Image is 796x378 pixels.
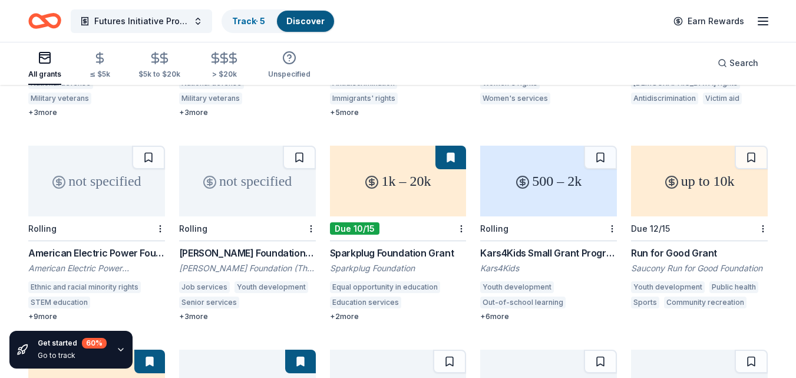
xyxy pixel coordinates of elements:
div: Victim aid [703,93,742,104]
span: Search [729,56,758,70]
div: Military veterans [179,93,242,104]
a: not specifiedRollingAmerican Electric Power Foundation GrantsAmerican Electric Power FoundationEt... [28,146,165,321]
div: Go to track [38,351,107,360]
button: Unspecified [268,46,311,85]
div: Human rights [406,297,457,308]
div: Youth development [631,281,705,293]
div: + 3 more [28,108,165,117]
div: 60 % [82,338,107,349]
div: not specified [28,146,165,216]
div: Unspecified [268,70,311,79]
a: 500 – 2kRollingKars4Kids Small Grant ProgramKars4KidsYouth developmentOut-of-school learning+6more [480,146,617,321]
div: Run for Good Grant [631,246,768,260]
div: + 6 more [480,312,617,321]
div: Youth development [234,281,308,293]
button: > $20k [209,47,240,85]
div: Women's services [480,93,550,104]
div: Saucony Run for Good Foundation [631,262,768,274]
button: All grants [28,46,61,85]
a: up to 10kDue 12/15Run for Good GrantSaucony Run for Good FoundationYouth developmentPublic health... [631,146,768,312]
div: 500 – 2k [480,146,617,216]
div: Sparkplug Foundation [330,262,467,274]
div: Community recreation [664,297,747,308]
div: Ethnic and racial minority rights [28,281,141,293]
div: Antidiscrimination [631,93,698,104]
div: Youth development [480,281,554,293]
div: Rolling [480,223,508,234]
a: 1k – 20kDue 10/15Sparkplug Foundation GrantSparkplug FoundationEqual opportunity in educationEduc... [330,146,467,321]
div: + 9 more [28,312,165,321]
button: Futures Initiative Program [71,9,212,33]
button: Track· 5Discover [222,9,335,33]
div: American Electric Power Foundation Grants [28,246,165,260]
div: Get started [38,338,107,349]
div: ≤ $5k [90,70,110,79]
div: Rolling [179,223,207,234]
div: + 2 more [330,312,467,321]
div: up to 10k [631,146,768,216]
div: Rolling [28,223,57,234]
div: $5k to $20k [138,70,180,79]
div: [PERSON_NAME] Foundation Grant [179,246,316,260]
button: $5k to $20k [138,47,180,85]
div: Immigrants' rights [330,93,398,104]
div: Sparkplug Foundation Grant [330,246,467,260]
div: Due 10/15 [330,222,379,235]
div: + 3 more [179,108,316,117]
a: Discover [286,16,325,26]
div: Public health [709,281,758,293]
div: 1k – 20k [330,146,467,216]
div: Senior services [179,297,239,308]
a: Earn Rewards [666,11,751,32]
div: American Electric Power Foundation [28,262,165,274]
div: All grants [28,70,61,79]
div: Kars4Kids [480,262,617,274]
a: Home [28,7,61,35]
div: not specified [179,146,316,216]
div: Equal opportunity in education [330,281,440,293]
button: ≤ $5k [90,47,110,85]
a: not specifiedRolling[PERSON_NAME] Foundation Grant[PERSON_NAME] Foundation (The [PERSON_NAME] Fou... [179,146,316,321]
div: Military veterans [28,93,91,104]
button: Search [708,51,768,75]
div: STEM education [28,297,90,308]
span: Futures Initiative Program [94,14,189,28]
div: > $20k [209,70,240,79]
div: [PERSON_NAME] Foundation (The [PERSON_NAME] Foundation) [179,262,316,274]
div: + 3 more [179,312,316,321]
div: Out-of-school learning [480,297,566,308]
div: Due 12/15 [631,223,670,234]
div: + 5 more [330,108,467,117]
div: Job services [179,281,230,293]
a: Track· 5 [232,16,265,26]
div: Sports [631,297,659,308]
div: Education services [330,297,401,308]
div: Kars4Kids Small Grant Program [480,246,617,260]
